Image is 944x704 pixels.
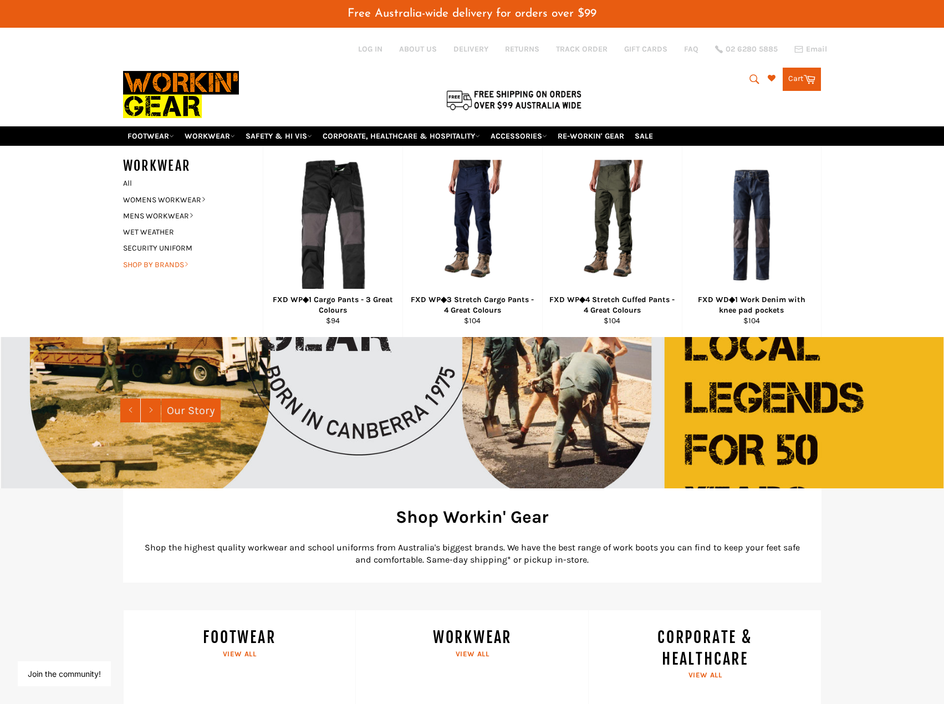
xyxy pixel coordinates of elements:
[553,126,629,146] a: RE-WORKIN' GEAR
[140,542,805,566] p: Shop the highest quality workwear and school uniforms from Australia's biggest brands. We have th...
[270,294,395,316] div: FXD WP◆1 Cargo Pants - 3 Great Colours
[123,126,178,146] a: FOOTWEAR
[783,68,821,91] a: Cart
[358,44,382,54] a: Log in
[556,44,608,54] a: TRACK ORDER
[118,257,252,273] a: SHOP BY BRANDS
[118,240,252,256] a: SECURITY UNIFORM
[118,192,252,208] a: WOMENS WORKWEAR
[630,126,657,146] a: SALE
[486,126,552,146] a: ACCESSORIES
[118,175,263,191] a: All
[399,44,437,54] a: ABOUT US
[241,126,317,146] a: SAFETY & HI VIS
[270,315,395,326] div: $94
[689,294,814,316] div: FXD WD◆1 Work Denim with knee pad pockets
[140,505,805,529] h2: Shop Workin' Gear
[123,157,263,175] h5: WORKWEAR
[180,126,239,146] a: WORKWEAR
[402,146,542,337] a: FXD WP◆3 Stretch Cargo Pants - 4 Great Colours - Workin' Gear FXD WP◆3 Stretch Cargo Pants - 4 Gr...
[118,208,252,224] a: MENS WORKWEAR
[453,44,488,54] a: DELIVERY
[806,45,827,53] span: Email
[28,669,101,679] button: Join the community!
[542,146,682,337] a: FXD WP◆4 Stretch Cuffed Pants - 4 Great Colours - Workin' Gear FXD WP◆4 Stretch Cuffed Pants - 4 ...
[429,160,516,290] img: FXD WP◆3 Stretch Cargo Pants - 4 Great Colours - Workin' Gear
[505,44,539,54] a: RETURNS
[549,315,675,326] div: $104
[696,170,807,280] img: FXD WD◆1 Work Denim with knee pad pockets - Workin' Gear
[794,45,827,54] a: Email
[318,126,484,146] a: CORPORATE, HEALTHCARE & HOSPITALITY
[298,160,368,290] img: FXD WP◆1 Cargo Pants - 4 Great Colours - Workin' Gear
[624,44,667,54] a: GIFT CARDS
[689,315,814,326] div: $104
[569,160,656,290] img: FXD WP◆4 Stretch Cuffed Pants - 4 Great Colours - Workin' Gear
[445,88,583,111] img: Flat $9.95 shipping Australia wide
[123,63,239,126] img: Workin Gear leaders in Workwear, Safety Boots, PPE, Uniforms. Australia's No.1 in Workwear
[410,315,535,326] div: $104
[715,45,778,53] a: 02 6280 5885
[684,44,698,54] a: FAQ
[263,146,402,337] a: FXD WP◆1 Cargo Pants - 4 Great Colours - Workin' Gear FXD WP◆1 Cargo Pants - 3 Great Colours $94
[348,8,596,19] span: Free Australia-wide delivery for orders over $99
[161,399,221,422] a: Our Story
[549,294,675,316] div: FXD WP◆4 Stretch Cuffed Pants - 4 Great Colours
[410,294,535,316] div: FXD WP◆3 Stretch Cargo Pants - 4 Great Colours
[682,146,821,337] a: FXD WD◆1 Work Denim with knee pad pockets - Workin' Gear FXD WD◆1 Work Denim with knee pad pocket...
[726,45,778,53] span: 02 6280 5885
[118,224,252,240] a: WET WEATHER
